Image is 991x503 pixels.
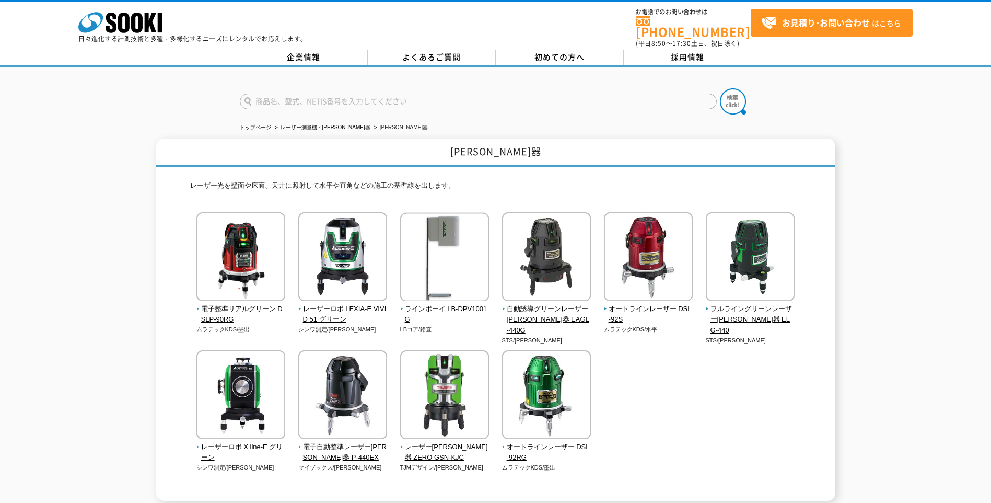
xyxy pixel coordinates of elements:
[624,50,752,65] a: 採用情報
[156,139,835,167] h1: [PERSON_NAME]器
[502,350,591,442] img: オートラインレーザー DSL-92RG
[706,336,795,345] p: STS/[PERSON_NAME]
[782,16,870,29] strong: お見積り･お問い合わせ
[400,212,489,304] img: ラインボーイ LB-DPV1001G
[196,212,285,304] img: 電子整準リアルグリーン DSLP-90RG
[496,50,624,65] a: 初めての方へ
[240,94,717,109] input: 商品名、型式、NETIS番号を入力してください
[400,432,489,463] a: レーザー[PERSON_NAME]器 ZERO GSN-KJC
[196,294,286,325] a: 電子整準リアルグリーン DSLP-90RG
[298,432,388,463] a: 電子自動整準レーザー[PERSON_NAME]器 P-440EX
[761,15,901,31] span: はこちら
[706,294,795,336] a: フルライングリーンレーザー[PERSON_NAME]器 ELG-440
[636,9,751,15] span: お電話でのお問い合わせは
[502,304,591,336] span: 自動誘導グリーンレーザー[PERSON_NAME]器 EAGL-440G
[240,50,368,65] a: 企業情報
[196,432,286,463] a: レーザーロボ X line-E グリーン
[502,336,591,345] p: STS/[PERSON_NAME]
[400,442,489,464] span: レーザー[PERSON_NAME]器 ZERO GSN-KJC
[298,304,388,326] span: レーザーロボ LEXIA-E VIVID 51 グリーン
[298,294,388,325] a: レーザーロボ LEXIA-E VIVID 51 グリーン
[400,350,489,442] img: レーザー墨出器 ZERO GSN-KJC
[534,51,585,63] span: 初めての方へ
[281,124,370,130] a: レーザー測量機・[PERSON_NAME]器
[636,16,751,38] a: [PHONE_NUMBER]
[502,432,591,463] a: オートラインレーザー DSL-92RG
[298,463,388,472] p: マイゾックス/[PERSON_NAME]
[636,39,739,48] span: (平日 ～ 土日、祝日除く)
[298,350,387,442] img: 電子自動整準レーザー墨出器 P-440EX
[502,442,591,464] span: オートラインレーザー DSL-92RG
[190,180,801,197] p: レーザー光を壁面や床面、天井に照射して水平や直角などの施工の基準線を出します。
[400,325,489,334] p: LBコア/鉛直
[720,88,746,115] img: btn_search.png
[240,124,271,130] a: トップページ
[400,304,489,326] span: ラインボーイ LB-DPV1001G
[502,294,591,336] a: 自動誘導グリーンレーザー[PERSON_NAME]器 EAGL-440G
[751,9,913,37] a: お見積り･お問い合わせはこちら
[502,463,591,472] p: ムラテックKDS/墨出
[604,212,693,304] img: オートラインレーザー DSL-92S
[196,350,285,442] img: レーザーロボ X line-E グリーン
[706,304,795,336] span: フルライングリーンレーザー[PERSON_NAME]器 ELG-440
[604,294,693,325] a: オートラインレーザー DSL-92S
[372,122,428,133] li: [PERSON_NAME]器
[196,463,286,472] p: シンワ測定/[PERSON_NAME]
[604,304,693,326] span: オートラインレーザー DSL-92S
[196,325,286,334] p: ムラテックKDS/墨出
[706,212,795,304] img: フルライングリーンレーザー墨出器 ELG-440
[298,325,388,334] p: シンワ測定/[PERSON_NAME]
[196,304,286,326] span: 電子整準リアルグリーン DSLP-90RG
[502,212,591,304] img: 自動誘導グリーンレーザー墨出器 EAGL-440G
[400,463,489,472] p: TJMデザイン/[PERSON_NAME]
[651,39,666,48] span: 8:50
[298,442,388,464] span: 電子自動整準レーザー[PERSON_NAME]器 P-440EX
[604,325,693,334] p: ムラテックKDS/水平
[298,212,387,304] img: レーザーロボ LEXIA-E VIVID 51 グリーン
[78,36,307,42] p: 日々進化する計測技術と多種・多様化するニーズにレンタルでお応えします。
[672,39,691,48] span: 17:30
[368,50,496,65] a: よくあるご質問
[196,442,286,464] span: レーザーロボ X line-E グリーン
[400,294,489,325] a: ラインボーイ LB-DPV1001G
